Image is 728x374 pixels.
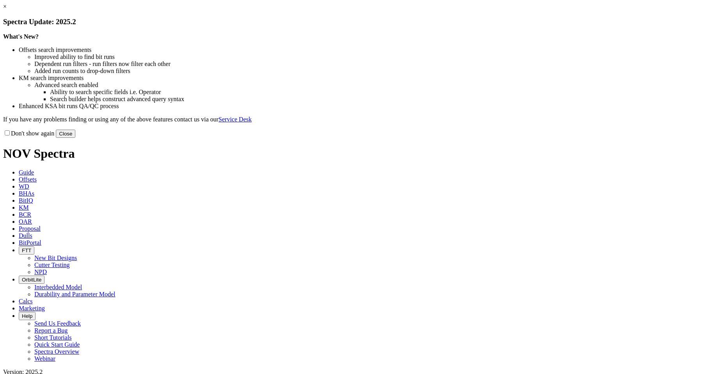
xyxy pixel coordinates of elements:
[34,334,72,341] a: Short Tutorials
[50,96,725,103] li: Search builder helps construct advanced query syntax
[19,103,725,110] li: Enhanced KSA bit runs QA/QC process
[34,68,725,75] li: Added run counts to drop-down filters
[56,130,75,138] button: Close
[19,197,33,204] span: BitIQ
[3,3,7,10] a: ×
[19,298,33,305] span: Calcs
[19,169,34,176] span: Guide
[34,269,47,275] a: NPD
[34,53,725,61] li: Improved ability to find bit runs
[22,248,31,253] span: FTT
[19,75,725,82] li: KM search improvements
[34,61,725,68] li: Dependent run filters - run filters now filter each other
[34,355,55,362] a: Webinar
[3,130,54,137] label: Don't show again
[19,239,41,246] span: BitPortal
[19,218,32,225] span: OAR
[34,291,116,297] a: Durability and Parameter Model
[19,190,34,197] span: BHAs
[19,232,32,239] span: Dulls
[19,204,29,211] span: KM
[3,18,725,26] h3: Spectra Update: 2025.2
[19,225,41,232] span: Proposal
[19,305,45,312] span: Marketing
[19,211,31,218] span: BCR
[34,284,82,290] a: Interbedded Model
[34,82,725,89] li: Advanced search enabled
[22,277,41,283] span: OrbitLite
[34,255,77,261] a: New Bit Designs
[34,320,81,327] a: Send Us Feedback
[3,146,725,161] h1: NOV Spectra
[34,262,70,268] a: Cutter Testing
[19,46,725,53] li: Offsets search improvements
[22,313,32,319] span: Help
[34,341,80,348] a: Quick Start Guide
[34,327,68,334] a: Report a Bug
[219,116,252,123] a: Service Desk
[50,89,725,96] li: Ability to search specific fields i.e. Operator
[34,348,79,355] a: Spectra Overview
[3,33,39,40] strong: What's New?
[5,130,10,135] input: Don't show again
[3,116,725,123] p: If you have any problems finding or using any of the above features contact us via our
[19,176,37,183] span: Offsets
[19,183,29,190] span: WD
